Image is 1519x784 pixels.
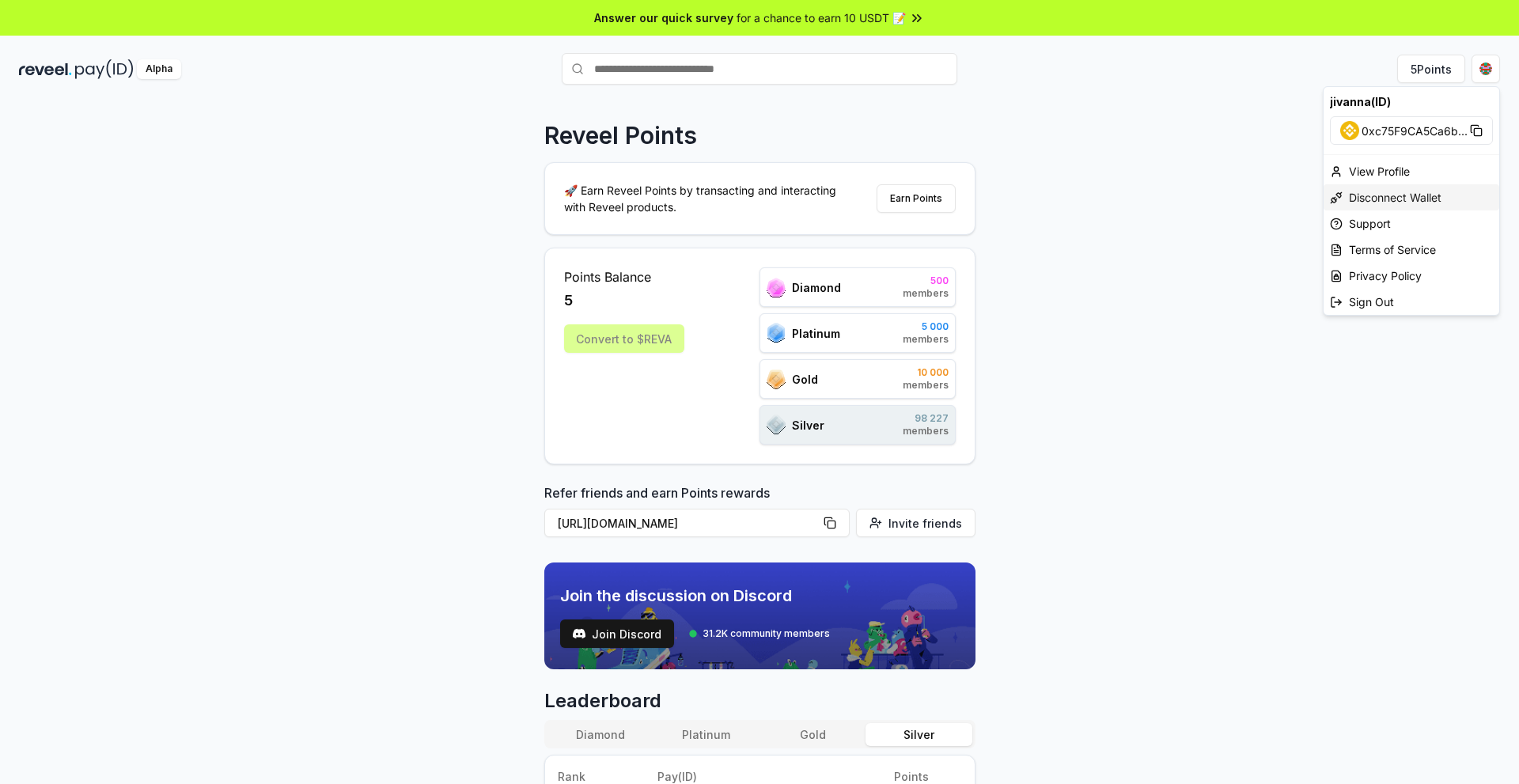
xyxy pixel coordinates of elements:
div: View Profile [1324,158,1499,184]
span: 0xc75F9CA5Ca6b ... [1362,123,1468,139]
a: Privacy Policy [1324,263,1499,289]
div: Sign Out [1324,289,1499,315]
div: Disconnect Wallet [1324,184,1499,210]
div: jivanna(ID) [1324,87,1499,116]
a: Terms of Service [1324,237,1499,263]
img: BNB Smart Chain [1340,121,1359,140]
a: Support [1324,210,1499,237]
